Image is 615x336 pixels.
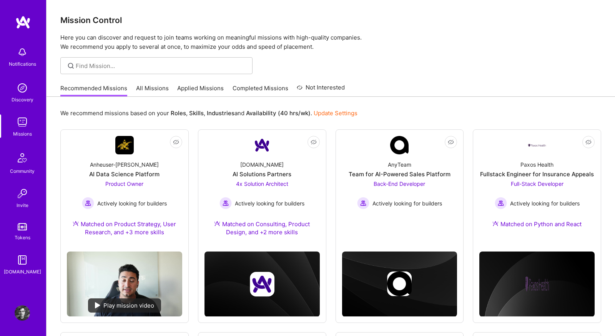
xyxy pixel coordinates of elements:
a: Completed Missions [233,84,288,97]
img: logo [15,15,31,29]
img: cover [479,252,595,317]
b: Skills [189,109,204,117]
i: icon EyeClosed [173,139,179,145]
img: User Avatar [15,305,30,321]
img: Company Logo [253,136,271,154]
span: Back-End Developer [374,180,425,187]
a: Company LogoAnyTeamTeam for AI-Powered Sales PlatformBack-End Developer Actively looking for buil... [342,136,457,223]
div: Invite [17,201,28,209]
div: Notifications [9,60,36,68]
b: Availability (40 hrs/wk) [246,109,311,117]
img: discovery [15,80,30,96]
img: Invite [15,186,30,201]
img: Company Logo [528,143,546,147]
img: tokens [18,223,27,230]
a: Applied Missions [177,84,224,97]
i: icon SearchGrey [66,61,75,70]
input: Find Mission... [76,62,247,70]
div: Fullstack Engineer for Insurance Appeals [480,170,594,178]
img: Company logo [387,271,412,296]
div: Community [10,167,35,175]
a: All Missions [136,84,169,97]
a: Update Settings [314,109,357,117]
div: Missions [13,130,32,138]
img: Company logo [525,272,549,296]
div: [DOMAIN_NAME] [4,268,41,276]
a: User Avatar [13,305,32,321]
a: Company LogoPaxos HealthFullstack Engineer for Insurance AppealsFull-Stack Developer Actively loo... [479,136,595,237]
img: play [95,302,100,308]
p: We recommend missions based on your , , and . [60,109,357,117]
a: Company Logo[DOMAIN_NAME]AI Solutions Partners4x Solution Architect Actively looking for builders... [204,136,320,245]
img: Ateam Purple Icon [214,220,220,227]
img: Ateam Purple Icon [492,220,499,227]
h3: Mission Control [60,15,601,25]
div: Play mission video [88,298,161,313]
span: Actively looking for builders [235,199,304,207]
img: Actively looking for builders [357,197,369,209]
div: Paxos Health [520,161,553,169]
a: Not Interested [297,83,345,97]
img: Company Logo [390,136,409,154]
div: Team for AI-Powered Sales Platform [349,170,450,178]
img: Company Logo [115,136,134,154]
img: Community [13,149,32,167]
img: Company logo [250,272,274,296]
div: Anheuser-[PERSON_NAME] [90,161,159,169]
span: 4x Solution Architect [236,180,288,187]
div: Discovery [12,96,33,104]
div: [DOMAIN_NAME] [240,161,284,169]
img: guide book [15,252,30,268]
span: Actively looking for builders [97,199,167,207]
i: icon EyeClosed [585,139,592,145]
img: teamwork [15,114,30,130]
div: AI Data Science Platform [89,170,160,178]
div: AnyTeam [388,161,411,169]
div: Matched on Product Strategy, User Research, and +3 more skills [67,220,182,236]
img: Actively looking for builders [219,197,232,209]
img: No Mission [67,252,182,316]
b: Roles [171,109,186,117]
div: AI Solutions Partners [233,170,291,178]
i: icon EyeClosed [311,139,317,145]
div: Matched on Python and React [492,220,582,228]
img: cover [204,252,320,316]
i: icon EyeClosed [448,139,454,145]
img: Actively looking for builders [495,197,507,209]
a: Company LogoAnheuser-[PERSON_NAME]AI Data Science PlatformProduct Owner Actively looking for buil... [67,136,182,245]
img: bell [15,45,30,60]
div: Matched on Consulting, Product Design, and +2 more skills [204,220,320,236]
img: Ateam Purple Icon [73,220,79,227]
div: Tokens [15,233,30,242]
img: Actively looking for builders [82,197,94,209]
b: Industries [207,109,234,117]
p: Here you can discover and request to join teams working on meaningful missions with high-quality ... [60,33,601,51]
span: Actively looking for builders [372,199,442,207]
img: cover [342,252,457,316]
span: Product Owner [105,180,143,187]
span: Full-Stack Developer [511,180,563,187]
span: Actively looking for builders [510,199,580,207]
a: Recommended Missions [60,84,127,97]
